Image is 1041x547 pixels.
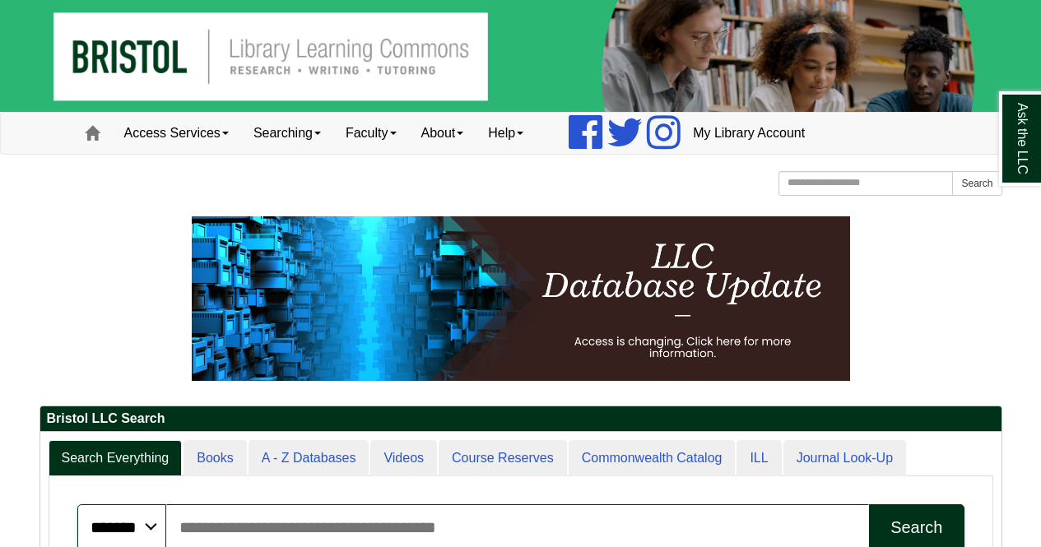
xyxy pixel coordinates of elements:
[476,113,536,154] a: Help
[333,113,409,154] a: Faculty
[681,113,817,154] a: My Library Account
[49,440,183,477] a: Search Everything
[249,440,369,477] a: A - Z Databases
[409,113,476,154] a: About
[439,440,567,477] a: Course Reserves
[184,440,246,477] a: Books
[40,406,1001,432] h2: Bristol LLC Search
[737,440,781,477] a: ILL
[241,113,333,154] a: Searching
[370,440,437,477] a: Videos
[890,518,942,537] div: Search
[192,216,850,381] img: HTML tutorial
[569,440,736,477] a: Commonwealth Catalog
[952,171,1001,196] button: Search
[112,113,241,154] a: Access Services
[783,440,906,477] a: Journal Look-Up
